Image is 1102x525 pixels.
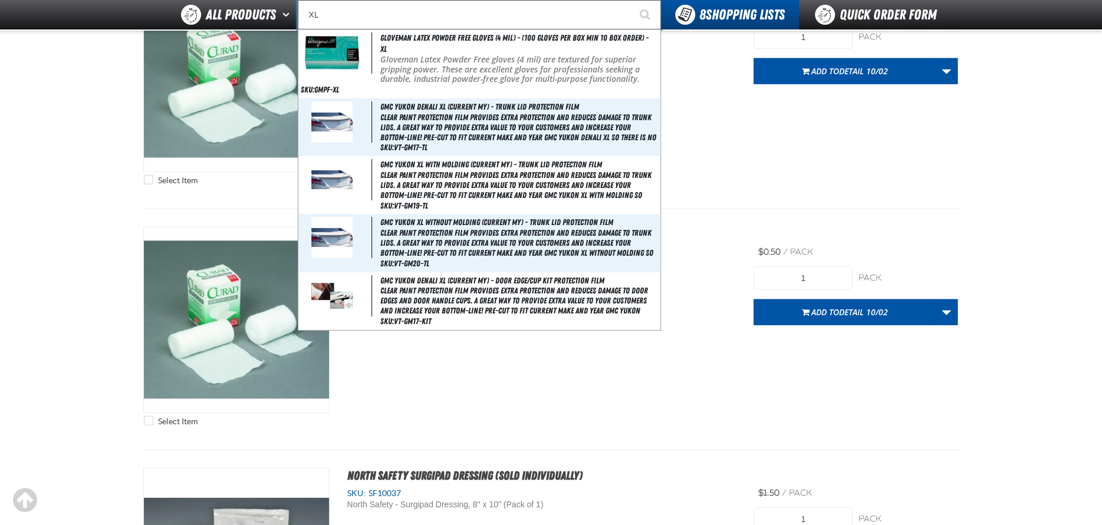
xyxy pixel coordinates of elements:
span: Shopping Lists [699,6,785,23]
button: Add toDETAIL 10/02 [754,58,936,84]
span: Clear paint protection film provides extra protection and reduces damage to trunk lids. A great w... [380,113,658,142]
span: All Products [206,4,276,25]
a: More Actions [935,58,958,84]
span: Gloveman Latex Powder Free Gloves (4 mil) - (100 gloves per box MIN 10 box order) - XL [380,33,649,54]
img: 5b1158c204bb0343310188-ultragard-gloveman-pf.jpg [301,33,363,72]
a: More Actions [935,299,958,325]
span: $1.50 [758,488,779,498]
span: Clear paint protection film provides extra protection and reduces damage to trunk lids. A great w... [380,228,658,257]
span: / [782,488,787,498]
span: Clear paint protection film provides extra protection and reduces damage to door edges and door h... [380,286,658,315]
span: Add to [811,65,888,77]
span: SKU:VT-GM17-TL [380,143,427,152]
span: GMC Yukon Denali XL (Current MY) - Trunk Lid Protection Film [380,102,579,111]
div: pack [858,273,958,284]
span: $0.50 [758,247,781,257]
span: Add to [811,306,888,318]
span: Clear paint protection film provides extra protection and reduces damage to trunk lids. A great w... [380,170,658,200]
span: pack [790,247,813,257]
img: 5b11585a57ea4281229900-3m-trunk-lid-protection-film_2_55.jpg [311,217,353,258]
p: Gloveman Latex Powder Free gloves (4 mil) are textured for superior gripping power. These are exc... [380,55,658,94]
div: pack [858,514,958,525]
input: Select Item [144,416,153,425]
img: Non-Sterile Gauze Bandages 2 x 4.1 Yard Roll (Sold Individually) [144,227,329,412]
div: North Safety - Surgipad Dressing, 8" x 10" (Pack of 1) [347,499,581,510]
img: 5b11585a443c4757262784-3m-trunk-lid-protection-film_2_55.jpg [311,159,353,200]
button: Add toDETAIL 10/02 [754,299,936,325]
input: Product Quantity [754,25,853,49]
div: pack [858,32,958,43]
input: Select Item [144,175,153,184]
input: Product Quantity [754,266,853,290]
div: Scroll to the top [12,487,38,513]
span: SKU:VT-GM19-TL [380,201,428,210]
span: pack [789,488,812,498]
label: Select Item [144,416,198,427]
span: GMC Yukon Denali XL (Current MY) - Door Edge/Cup Kit Protection Film [380,276,604,285]
span: DETAIL 10/02 [839,65,888,77]
span: DETAIL 10/02 [839,306,888,318]
a: North Safety Surgipad Dressing (Sold Individually) [347,468,583,483]
div: SKU: [347,488,736,499]
: View Details of the Non-Sterile Gauze Bandages 2 x 4.1 Yard Roll (Sold Individually) [144,227,329,412]
img: 5b11585a158ed105737975-3m-door-edge-cup-guard-protection-film-kit_2_56.jpg [311,275,353,316]
span: GMC Yukon XL without molding (Current MY) - Trunk Lid Protection Film [380,217,613,227]
strong: 8 [699,6,706,23]
span: SKU:GMPF-XL [301,85,339,94]
span: SKU:VT-GM20-TL [380,259,429,268]
label: Select Item [144,175,198,186]
span: SF10037 [366,488,401,498]
span: GMC Yukon XL with molding (Current MY) - Trunk Lid Protection Film [380,160,602,169]
span: SKU:VT-GM17-KIT [380,316,431,326]
img: 5b11585a1a4ee286292873-3m-trunk-lid-protection-film_2_54.jpg [311,101,353,143]
span: / [783,247,788,257]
